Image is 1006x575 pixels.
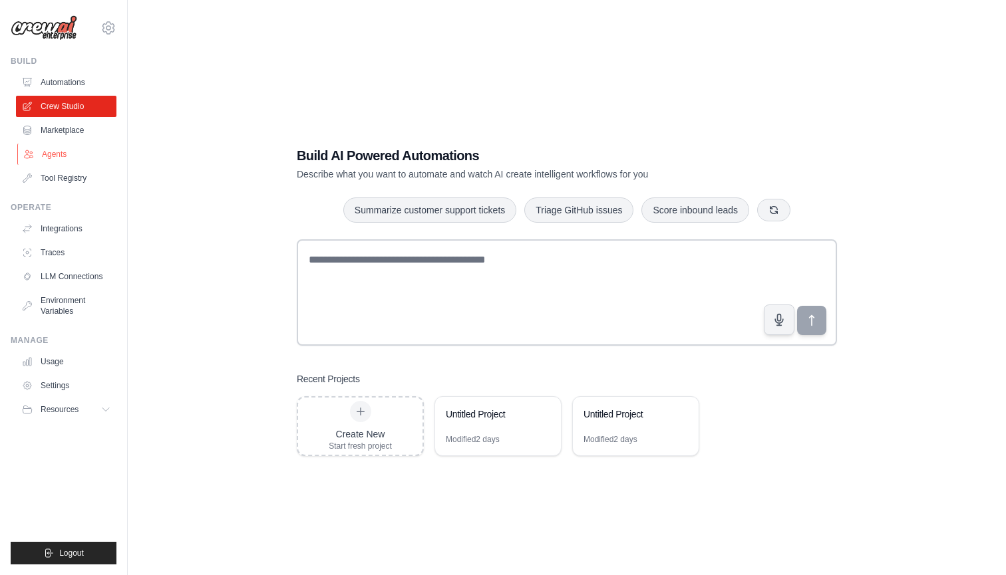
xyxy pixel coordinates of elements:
div: Modified 2 days [584,434,637,445]
div: Modified 2 days [446,434,500,445]
h1: Build AI Powered Automations [297,146,744,165]
img: Logo [11,15,77,41]
span: Resources [41,404,79,415]
div: Manage [11,335,116,346]
h3: Recent Projects [297,372,360,386]
a: Crew Studio [16,96,116,117]
a: Environment Variables [16,290,116,322]
div: Untitled Project [584,407,675,421]
a: Automations [16,72,116,93]
a: Settings [16,375,116,396]
span: Logout [59,548,84,558]
button: Summarize customer support tickets [343,197,516,223]
button: Click to speak your automation idea [764,304,794,335]
iframe: Chat Widget [939,511,1006,575]
a: Traces [16,242,116,263]
div: Operate [11,202,116,213]
a: LLM Connections [16,266,116,287]
a: Agents [17,144,118,165]
div: Start fresh project [329,441,392,451]
p: Describe what you want to automate and watch AI create intelligent workflows for you [297,168,744,181]
button: Get new suggestions [757,199,790,221]
button: Score inbound leads [641,197,749,223]
a: Usage [16,351,116,372]
div: Untitled Project [446,407,537,421]
button: Triage GitHub issues [524,197,633,223]
div: Build [11,56,116,66]
a: Tool Registry [16,168,116,189]
a: Integrations [16,218,116,239]
button: Logout [11,542,116,564]
a: Marketplace [16,120,116,141]
button: Resources [16,399,116,420]
div: Chat-Widget [939,511,1006,575]
div: Create New [329,427,392,441]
